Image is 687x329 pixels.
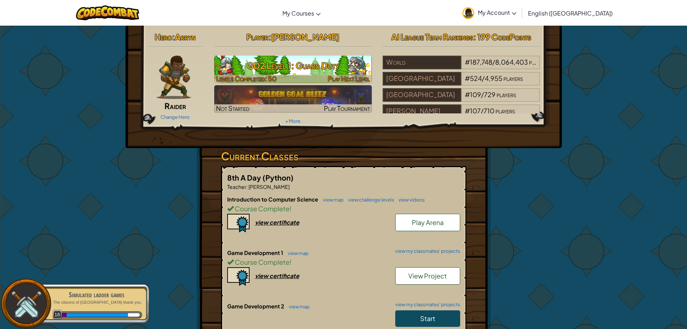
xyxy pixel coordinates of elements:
[465,74,470,82] span: #
[408,272,447,280] span: View Project
[482,74,485,82] span: /
[470,74,482,82] span: 524
[503,74,523,82] span: players
[227,183,246,190] span: Teacher
[392,249,460,254] a: view my classmates' projects
[492,58,495,66] span: /
[51,290,142,300] div: Simulated ladder games
[214,56,372,83] a: Play Next Level
[459,1,520,24] a: My Account
[319,197,344,203] a: view map
[282,9,314,17] span: My Courses
[328,74,370,83] span: Play Next Level
[160,114,190,120] a: Change Hero
[420,314,435,322] span: Start
[214,56,372,83] img: GD2 Level 1: Guard Duty
[10,287,43,320] img: swords.png
[234,204,290,213] span: Course Complete
[248,183,290,190] span: [PERSON_NAME]
[227,303,285,309] span: Game Development 2
[234,258,290,266] span: Course Complete
[484,90,496,99] span: 729
[76,5,139,20] img: CodeCombat logo
[164,101,186,111] span: Raider
[485,74,502,82] span: 4,955
[271,32,339,42] span: [PERSON_NAME]
[524,3,616,23] a: English ([GEOGRAPHIC_DATA])
[383,72,461,86] div: [GEOGRAPHIC_DATA]
[383,62,540,71] a: World#187,748/8,064,403players
[157,56,191,99] img: raider-pose.png
[344,197,394,203] a: view challenge levels
[383,95,540,103] a: [GEOGRAPHIC_DATA]#109/729players
[285,118,300,124] a: + More
[255,218,299,226] div: view certificate
[227,196,319,203] span: Introduction to Computer Science
[324,104,370,112] span: Play Tournament
[221,148,466,164] h3: Current Classes
[279,3,324,23] a: My Courses
[473,32,531,42] span: : 199 CodePoints
[155,32,172,42] span: Hero
[227,214,250,233] img: certificate-icon.png
[470,107,481,115] span: 107
[383,111,540,120] a: [PERSON_NAME]#107/710players
[255,272,299,280] div: view certificate
[216,104,250,112] span: Not Started
[383,56,461,69] div: World
[383,88,461,102] div: [GEOGRAPHIC_DATA]
[383,79,540,87] a: [GEOGRAPHIC_DATA]#524/4,955players
[290,258,291,266] span: !
[246,183,248,190] span: :
[284,250,309,256] a: view map
[465,90,470,99] span: #
[497,90,516,99] span: players
[227,173,263,182] span: 8th A Day
[246,32,268,42] span: Player
[462,7,474,19] img: avatar
[172,32,175,42] span: :
[391,32,473,42] span: AI League Team Rankings
[481,107,484,115] span: /
[528,9,613,17] span: English ([GEOGRAPHIC_DATA])
[481,90,484,99] span: /
[214,85,372,113] a: Not StartedPlay Tournament
[484,107,494,115] span: 710
[529,58,549,66] span: players
[227,267,250,286] img: certificate-icon.png
[392,302,460,307] a: view my classmates' projects
[465,107,470,115] span: #
[470,58,492,66] span: 187,748
[465,58,470,66] span: #
[478,9,516,16] span: My Account
[395,197,425,203] a: view videos
[496,107,515,115] span: players
[175,32,195,42] span: Arryn
[290,204,291,213] span: !
[227,249,284,256] span: Game Development 1
[214,57,372,74] h3: GD2 Level 1: Guard Duty
[53,310,62,320] span: 16
[214,85,372,113] img: Golden Goal
[470,90,481,99] span: 109
[495,58,528,66] span: 8,064,403
[216,74,277,83] span: Levels Completed: 50
[51,300,142,305] p: The citizens of [GEOGRAPHIC_DATA] thank you.
[227,218,299,226] a: view certificate
[383,104,461,118] div: [PERSON_NAME]
[268,32,271,42] span: :
[263,173,294,182] span: (Python)
[285,304,310,309] a: view map
[412,218,444,226] span: Play Arena
[227,272,299,280] a: view certificate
